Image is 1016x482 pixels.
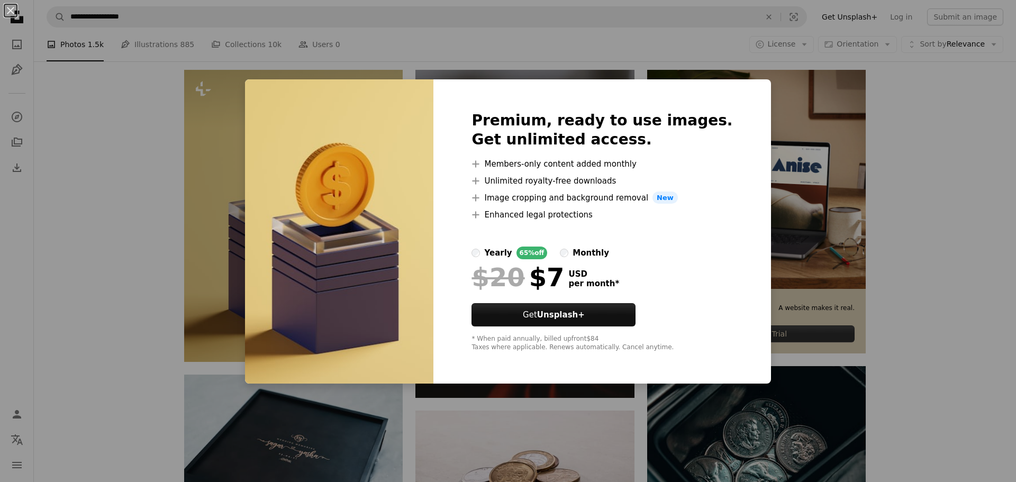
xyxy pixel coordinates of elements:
div: $7 [471,263,564,291]
li: Enhanced legal protections [471,208,732,221]
div: 65% off [516,247,548,259]
li: Members-only content added monthly [471,158,732,170]
span: New [652,192,678,204]
div: monthly [573,247,609,259]
input: monthly [560,249,568,257]
span: USD [568,269,619,279]
img: premium_photo-1676998622673-41a8dd7b856a [245,79,433,384]
button: GetUnsplash+ [471,303,636,326]
h2: Premium, ready to use images. Get unlimited access. [471,111,732,149]
div: yearly [484,247,512,259]
div: * When paid annually, billed upfront $84 Taxes where applicable. Renews automatically. Cancel any... [471,335,732,352]
li: Unlimited royalty-free downloads [471,175,732,187]
strong: Unsplash+ [537,310,585,320]
span: $20 [471,263,524,291]
input: yearly65%off [471,249,480,257]
li: Image cropping and background removal [471,192,732,204]
span: per month * [568,279,619,288]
